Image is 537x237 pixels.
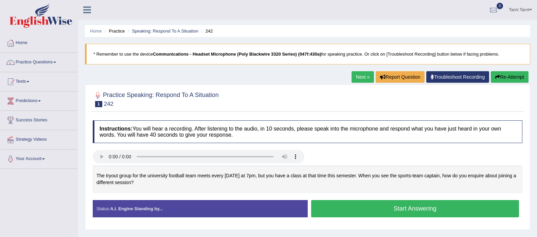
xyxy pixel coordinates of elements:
[311,200,519,217] button: Start Answering
[93,120,522,143] h4: You will hear a recording. After listening to the audio, in 10 seconds, please speak into the mic...
[85,44,530,64] blockquote: * Remember to use the device for speaking practice. Or click on [Troubleshoot Recording] button b...
[95,101,102,107] span: 1
[491,71,529,83] button: Re-Attempt
[0,34,78,51] a: Home
[93,200,308,217] div: Status:
[93,165,522,193] div: The tryout group for the university football team meets every [DATE] at 7pm, but you have a class...
[426,71,489,83] a: Troubleshoot Recording
[100,126,132,132] b: Instructions:
[132,28,198,34] a: Speaking: Respond To A Situation
[200,28,213,34] li: 242
[0,72,78,89] a: Tests
[0,150,78,166] a: Your Account
[0,92,78,108] a: Predictions
[103,28,125,34] li: Practice
[90,28,102,34] a: Home
[0,111,78,128] a: Success Stories
[376,71,425,83] button: Report Question
[110,206,163,211] strong: A.I. Engine Standing by...
[497,3,503,9] span: 0
[0,53,78,70] a: Practice Questions
[104,101,113,107] small: 242
[153,52,321,57] b: Communications - Headset Microphone (Poly Blackwire 3320 Series) (047f:430a)
[0,130,78,147] a: Strategy Videos
[352,71,374,83] a: Next »
[93,90,219,107] h2: Practice Speaking: Respond To A Situation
